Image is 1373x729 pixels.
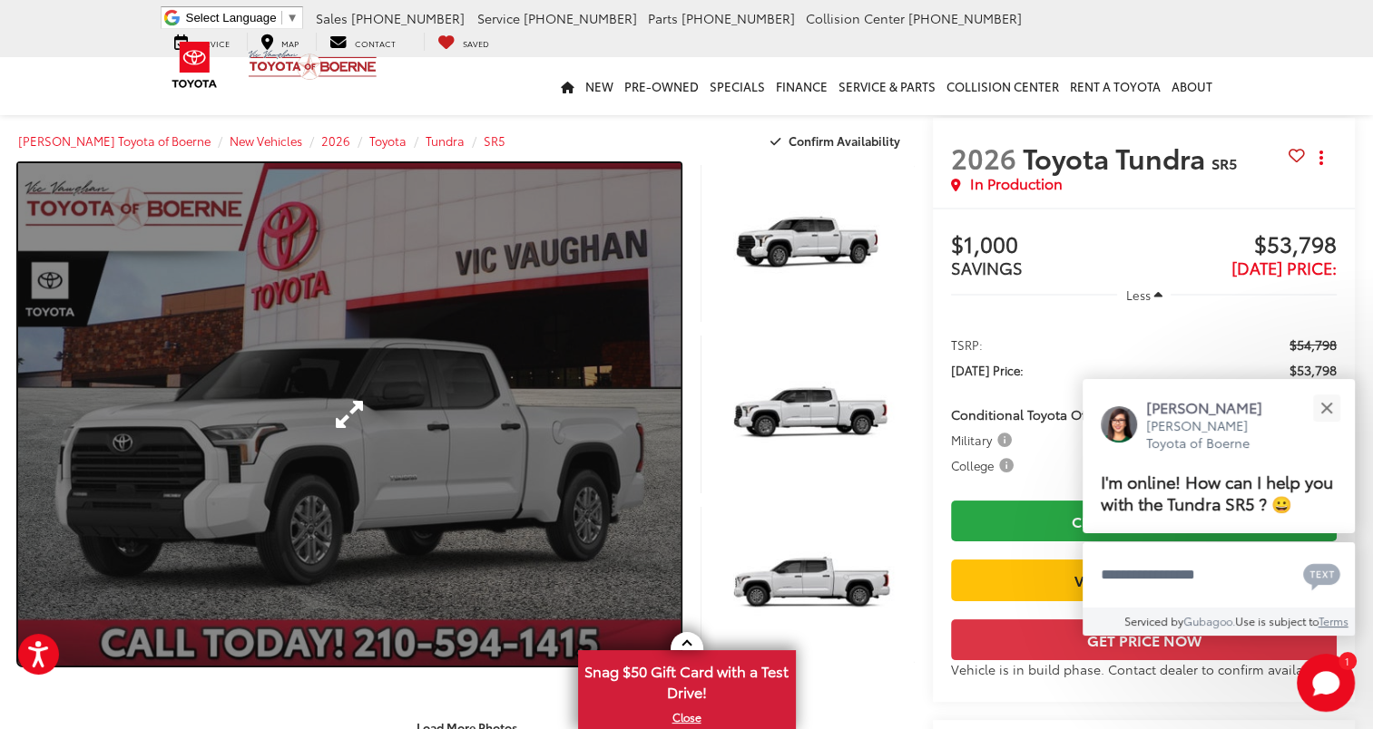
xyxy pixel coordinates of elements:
[1319,151,1322,165] span: dropdown dots
[1307,388,1346,427] button: Close
[477,9,520,27] span: Service
[1297,654,1355,712] button: Toggle Chat Window
[1124,613,1183,628] span: Serviced by
[1117,278,1172,311] button: Less
[701,163,915,324] a: Expand Photo 1
[580,57,619,115] a: New
[806,9,905,27] span: Collision Center
[1146,397,1280,417] p: [PERSON_NAME]
[951,431,1015,449] span: Military
[1319,613,1348,628] a: Terms
[1064,57,1166,115] a: Rent a Toyota
[1303,561,1340,590] svg: Text
[1211,152,1237,173] span: SR5
[18,132,211,149] a: [PERSON_NAME] Toyota of Boerne
[704,57,770,115] a: Specials
[833,57,941,115] a: Service & Parts: Opens in a new tab
[580,652,794,707] span: Snag $50 Gift Card with a Test Drive!
[1298,554,1346,595] button: Chat with SMS
[908,9,1022,27] span: [PHONE_NUMBER]
[351,9,465,27] span: [PHONE_NUMBER]
[1231,256,1337,279] span: [DATE] Price:
[484,132,505,149] a: SR5
[951,405,1108,423] span: Conditional Toyota Offers
[1166,57,1218,115] a: About
[682,9,795,27] span: [PHONE_NUMBER]
[316,33,409,51] a: Contact
[951,138,1016,177] span: 2026
[524,9,637,27] span: [PHONE_NUMBER]
[1290,335,1337,354] span: $54,798
[1126,287,1151,303] span: Less
[1083,379,1355,636] div: Close[PERSON_NAME][PERSON_NAME] Toyota of BoerneI'm online! How can I help you with the Tundra SR...
[951,335,983,354] span: TSRP:
[161,33,243,51] a: Service
[426,132,465,149] a: Tundra
[951,456,1020,474] button: College
[951,232,1143,259] span: $1,000
[186,11,277,24] span: Select Language
[161,35,229,94] img: Toyota
[619,57,704,115] a: Pre-Owned
[1144,232,1337,259] span: $53,798
[1083,542,1355,607] textarea: Type your message
[287,11,299,24] span: ▼
[463,37,489,49] span: Saved
[230,132,302,149] a: New Vehicles
[951,501,1337,541] a: Check Availability
[951,456,1017,474] span: College
[789,132,900,149] span: Confirm Availability
[760,125,916,157] button: Confirm Availability
[1146,417,1280,452] p: [PERSON_NAME] Toyota of Boerne
[951,559,1337,600] a: Value Your Trade
[424,33,503,51] a: My Saved Vehicles
[1305,141,1337,173] button: Actions
[770,57,833,115] a: Finance
[951,361,1024,379] span: [DATE] Price:
[1023,138,1211,177] span: Toyota Tundra
[316,9,348,27] span: Sales
[698,503,917,667] img: 2026 Toyota Tundra SR5
[1183,613,1235,628] a: Gubagoo.
[701,505,915,666] a: Expand Photo 3
[186,11,299,24] a: Select Language​
[970,173,1063,194] span: In Production
[951,256,1023,279] span: SAVINGS
[281,11,282,24] span: ​
[698,161,917,326] img: 2026 Toyota Tundra SR5
[1235,613,1319,628] span: Use is subject to
[1345,656,1349,665] span: 1
[369,132,407,149] a: Toyota
[321,132,350,149] a: 2026
[1297,654,1355,712] svg: Start Chat
[698,332,917,496] img: 2026 Toyota Tundra SR5
[248,49,378,81] img: Vic Vaughan Toyota of Boerne
[1290,361,1337,379] span: $53,798
[951,619,1337,660] button: Get Price Now
[951,431,1018,449] button: Military
[951,660,1337,678] div: Vehicle is in build phase. Contact dealer to confirm availability.
[648,9,678,27] span: Parts
[701,334,915,494] a: Expand Photo 2
[247,33,312,51] a: Map
[555,57,580,115] a: Home
[1101,469,1333,515] span: I'm online! How can I help you with the Tundra SR5 ? 😀
[18,163,681,666] a: Expand Photo 0
[941,57,1064,115] a: Collision Center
